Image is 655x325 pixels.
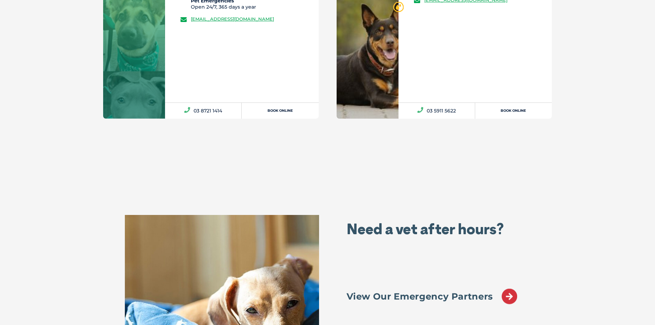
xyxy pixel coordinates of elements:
a: 03 5911 5622 [399,103,475,119]
a: Book Online [242,103,318,119]
a: Book Online [475,103,552,119]
a: [EMAIL_ADDRESS][DOMAIN_NAME] [191,16,274,22]
a: 03 8721 1414 [165,103,242,119]
p: View Our Emergency Partners [347,291,524,302]
h2: Need a vet after hours? [347,222,524,236]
